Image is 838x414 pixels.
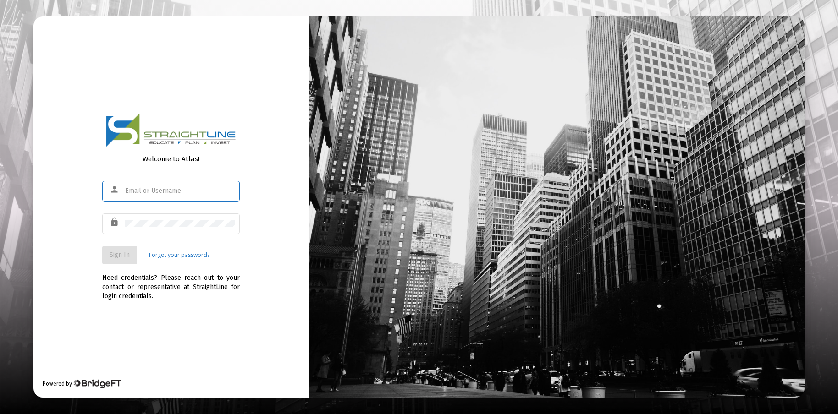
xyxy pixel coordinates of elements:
mat-icon: lock [110,217,121,228]
div: Welcome to Atlas! [102,154,240,163]
div: Need credentials? Please reach out to your contact or representative at StraightLine for login cr... [102,264,240,301]
span: Sign In [110,251,130,259]
button: Sign In [102,246,137,264]
img: Logo [106,113,236,147]
img: Bridge Financial Technology Logo [73,379,121,388]
div: Powered by [43,379,121,388]
a: Forgot your password? [149,251,209,260]
input: Email or Username [125,187,235,195]
mat-icon: person [110,184,121,195]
